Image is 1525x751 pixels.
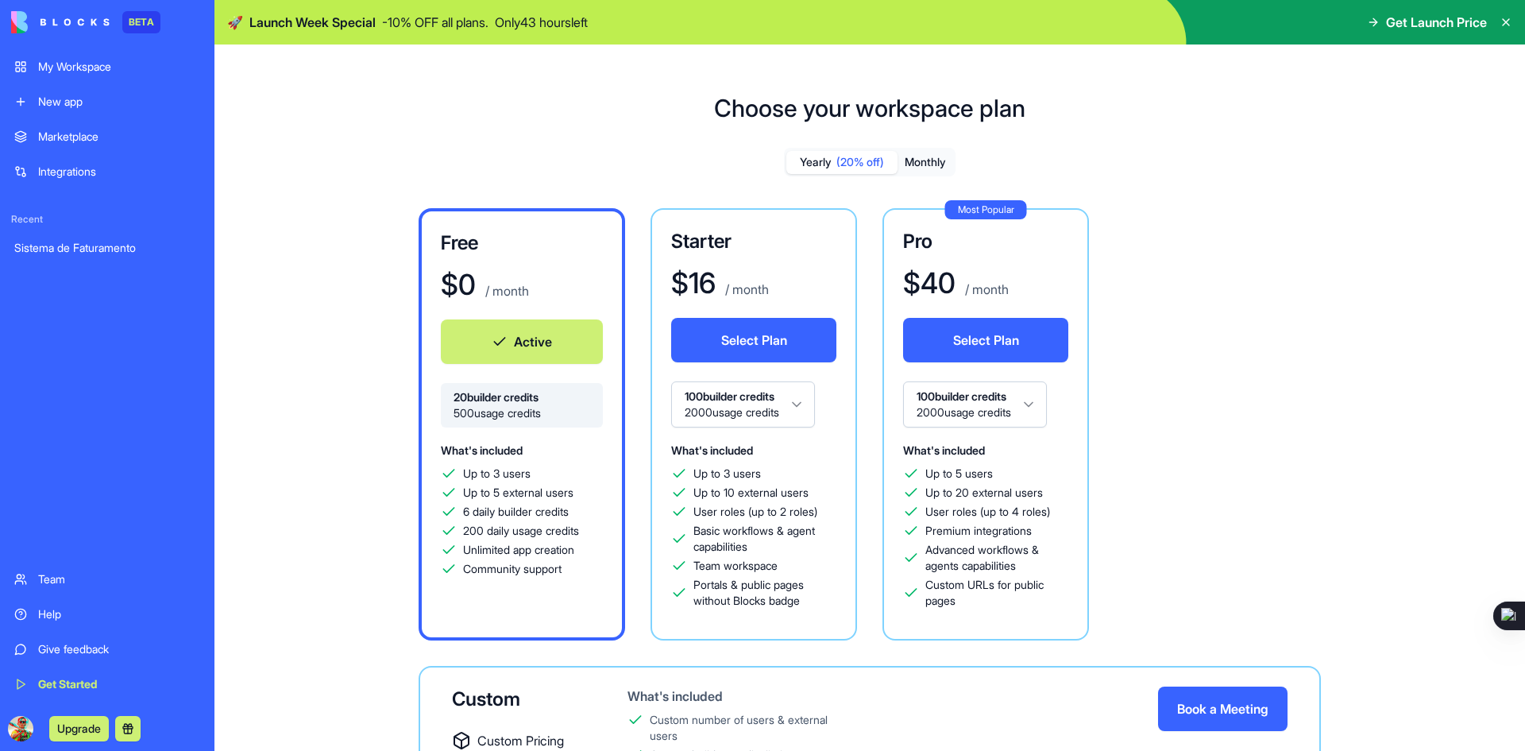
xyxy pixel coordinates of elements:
button: Active [441,319,603,364]
span: Get Launch Price [1386,13,1487,32]
span: Launch Week Special [249,13,376,32]
a: Sistema de Faturamento [5,232,210,264]
span: 500 usage credits [454,405,590,421]
div: New app [38,94,200,110]
a: Marketplace [5,121,210,153]
span: Custom Pricing [477,731,564,750]
span: Up to 3 users [463,466,531,482]
div: Get Started [38,676,200,692]
a: BETA [11,11,160,33]
span: Premium integrations [925,523,1032,539]
div: Most Popular [945,200,1027,219]
span: (20% off) [836,154,884,170]
a: My Workspace [5,51,210,83]
h1: $ 16 [671,267,716,299]
span: 🚀 [227,13,243,32]
span: Recent [5,213,210,226]
button: Select Plan [671,318,836,362]
span: Up to 5 users [925,466,993,482]
span: Up to 3 users [693,466,761,482]
span: Up to 20 external users [925,485,1043,501]
span: User roles (up to 4 roles) [925,504,1050,520]
span: 20 builder credits [454,389,590,405]
span: Up to 5 external users [463,485,573,501]
button: Book a Meeting [1158,687,1288,731]
button: Upgrade [49,716,109,741]
button: Yearly [786,151,898,174]
span: Custom URLs for public pages [925,577,1068,609]
a: New app [5,86,210,118]
h3: Starter [671,229,836,254]
h1: $ 40 [903,267,956,299]
div: Integrations [38,164,200,180]
div: What's included [627,687,849,706]
a: Get Started [5,668,210,700]
p: - 10 % OFF all plans. [382,13,488,32]
div: Marketplace [38,129,200,145]
a: Help [5,598,210,630]
div: Sistema de Faturamento [14,240,200,256]
a: Upgrade [49,720,109,736]
span: 6 daily builder credits [463,504,569,520]
h3: Pro [903,229,1068,254]
h1: $ 0 [441,269,476,300]
div: My Workspace [38,59,200,75]
span: What's included [903,443,985,457]
span: What's included [441,443,523,457]
div: Custom number of users & external users [650,712,849,744]
a: Integrations [5,156,210,188]
span: Portals & public pages without Blocks badge [693,577,836,609]
span: Advanced workflows & agents capabilities [925,542,1068,574]
span: What's included [671,443,753,457]
div: Team [38,571,200,587]
a: Team [5,563,210,595]
a: Give feedback [5,633,210,665]
span: Community support [463,561,562,577]
span: Basic workflows & agent capabilities [693,523,836,555]
div: Give feedback [38,641,200,657]
div: BETA [122,11,160,33]
img: logo [11,11,110,33]
div: Custom [452,687,577,712]
h1: Choose your workspace plan [714,94,1025,122]
span: User roles (up to 2 roles) [693,504,817,520]
p: / month [722,280,769,299]
p: Only 43 hours left [495,13,588,32]
img: ACg8ocIb9EVBQQu06JlCgqTf6EgoUYj4ba_xHiRKThHdoj2dflUFBY4=s96-c [8,716,33,741]
span: 200 daily usage credits [463,523,579,539]
p: / month [482,281,529,300]
span: Up to 10 external users [693,485,809,501]
span: Team workspace [693,558,778,574]
div: Help [38,606,200,622]
p: / month [962,280,1009,299]
span: Unlimited app creation [463,542,574,558]
button: Select Plan [903,318,1068,362]
button: Monthly [898,151,953,174]
h3: Free [441,230,603,256]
